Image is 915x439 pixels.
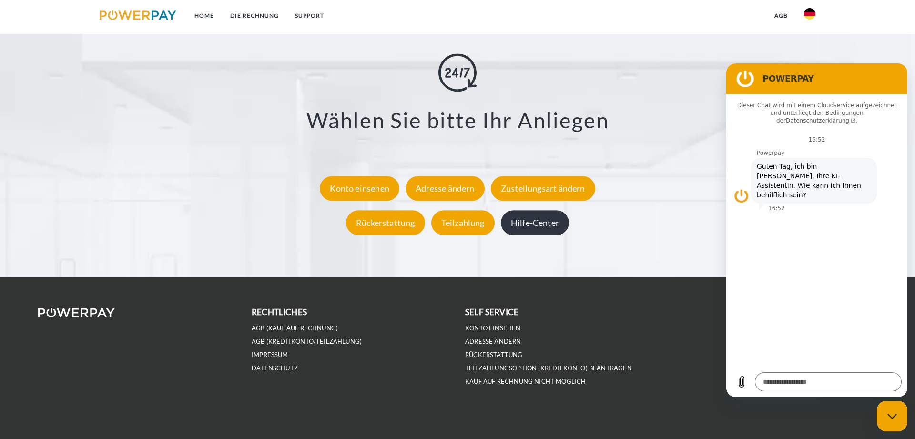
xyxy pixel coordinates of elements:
[877,401,907,431] iframe: Schaltfläche zum Öffnen des Messaging-Fensters; Konversation läuft
[252,364,298,372] a: DATENSCHUTZ
[465,337,521,346] a: Adresse ändern
[726,63,907,397] iframe: Messaging-Fenster
[465,351,523,359] a: Rückerstattung
[438,54,477,92] img: online-shopping.svg
[320,176,399,201] div: Konto einsehen
[429,218,497,228] a: Teilzahlung
[501,211,569,235] div: Hilfe-Center
[252,351,288,359] a: IMPRESSUM
[491,176,595,201] div: Zustellungsart ändern
[403,184,487,194] a: Adresse ändern
[346,211,425,235] div: Rückerstattung
[100,10,176,20] img: logo-powerpay.svg
[465,378,586,386] a: Kauf auf Rechnung nicht möglich
[766,7,796,24] a: agb
[38,308,115,317] img: logo-powerpay-white.svg
[431,211,495,235] div: Teilzahlung
[804,8,815,20] img: de
[498,218,571,228] a: Hilfe-Center
[465,324,521,332] a: Konto einsehen
[252,337,362,346] a: AGB (Kreditkonto/Teilzahlung)
[252,324,338,332] a: AGB (Kauf auf Rechnung)
[252,307,307,317] b: rechtliches
[344,218,427,228] a: Rückerstattung
[222,7,287,24] a: DIE RECHNUNG
[58,107,857,134] h3: Wählen Sie bitte Ihr Anliegen
[465,307,518,317] b: self service
[317,184,402,194] a: Konto einsehen
[287,7,332,24] a: SUPPORT
[488,184,598,194] a: Zustellungsart ändern
[406,176,485,201] div: Adresse ändern
[186,7,222,24] a: Home
[465,364,632,372] a: Teilzahlungsoption (KREDITKONTO) beantragen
